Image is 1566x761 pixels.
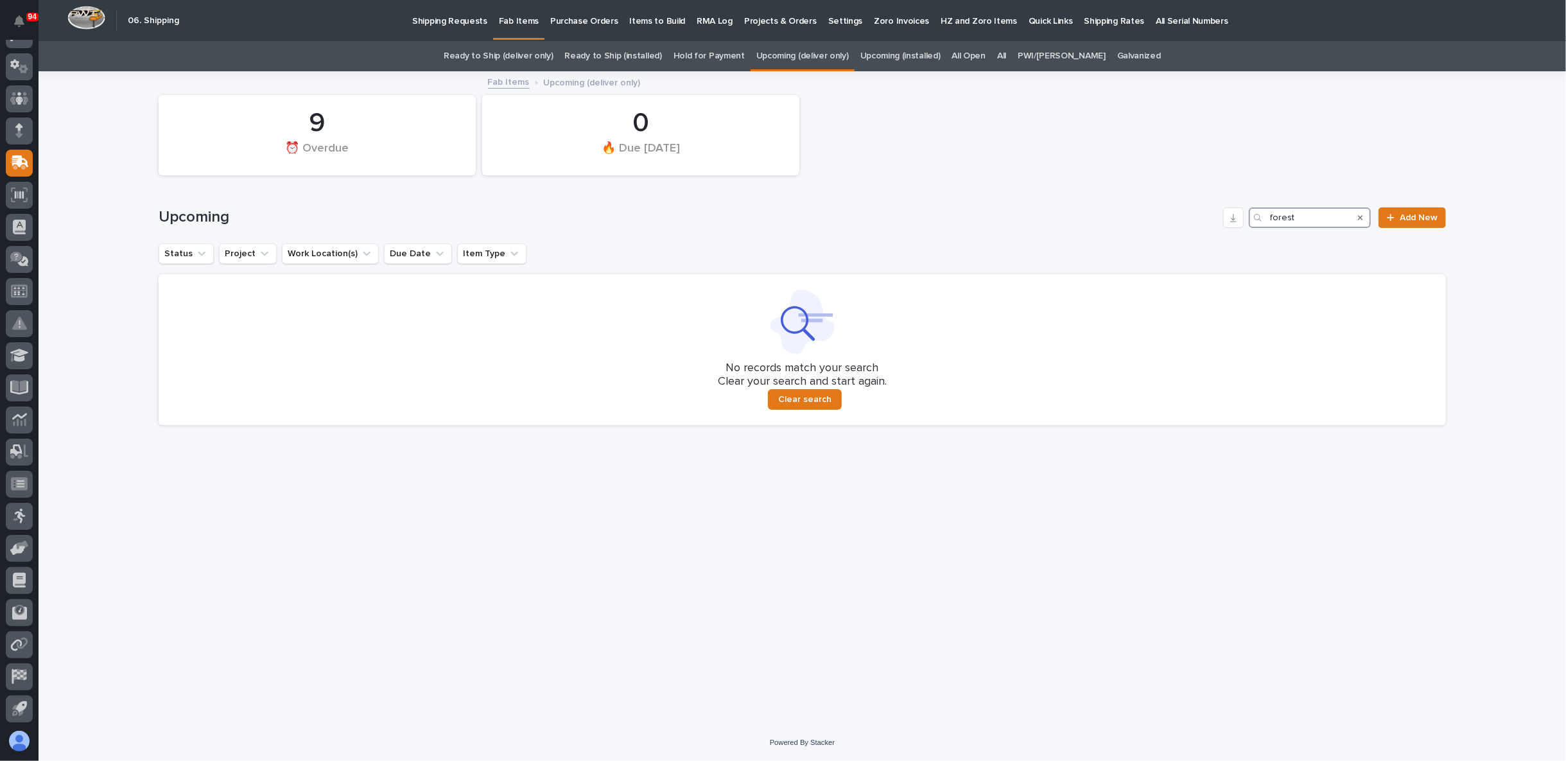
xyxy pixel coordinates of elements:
button: Work Location(s) [282,243,379,264]
p: Clear your search and start again. [718,375,887,389]
a: Hold for Payment [674,41,745,71]
a: Ready to Ship (installed) [565,41,662,71]
a: All [997,41,1006,71]
a: Upcoming (deliver only) [756,41,849,71]
button: Status [159,243,214,264]
button: Due Date [384,243,452,264]
div: 9 [180,107,454,139]
button: Clear search [768,389,842,410]
p: Upcoming (deliver only) [544,74,641,89]
a: Galvanized [1117,41,1161,71]
a: Upcoming (installed) [860,41,941,71]
input: Search [1249,207,1371,228]
div: 0 [504,107,778,139]
span: Clear search [778,394,831,405]
a: PWI/[PERSON_NAME] [1018,41,1106,71]
img: Workspace Logo [67,6,105,30]
a: Fab Items [488,74,530,89]
button: Notifications [6,8,33,35]
div: 🔥 Due [DATE] [504,141,778,168]
a: Ready to Ship (deliver only) [444,41,553,71]
span: Add New [1400,213,1438,222]
a: Add New [1379,207,1446,228]
p: 94 [28,12,37,21]
button: users-avatar [6,728,33,755]
button: Project [219,243,277,264]
div: Notifications94 [16,15,33,36]
button: Item Type [457,243,526,264]
h2: 06. Shipping [128,15,179,26]
a: All Open [952,41,986,71]
a: Powered By Stacker [770,739,835,746]
div: ⏰ Overdue [180,141,454,168]
h1: Upcoming [159,208,1218,227]
p: No records match your search [174,362,1431,376]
